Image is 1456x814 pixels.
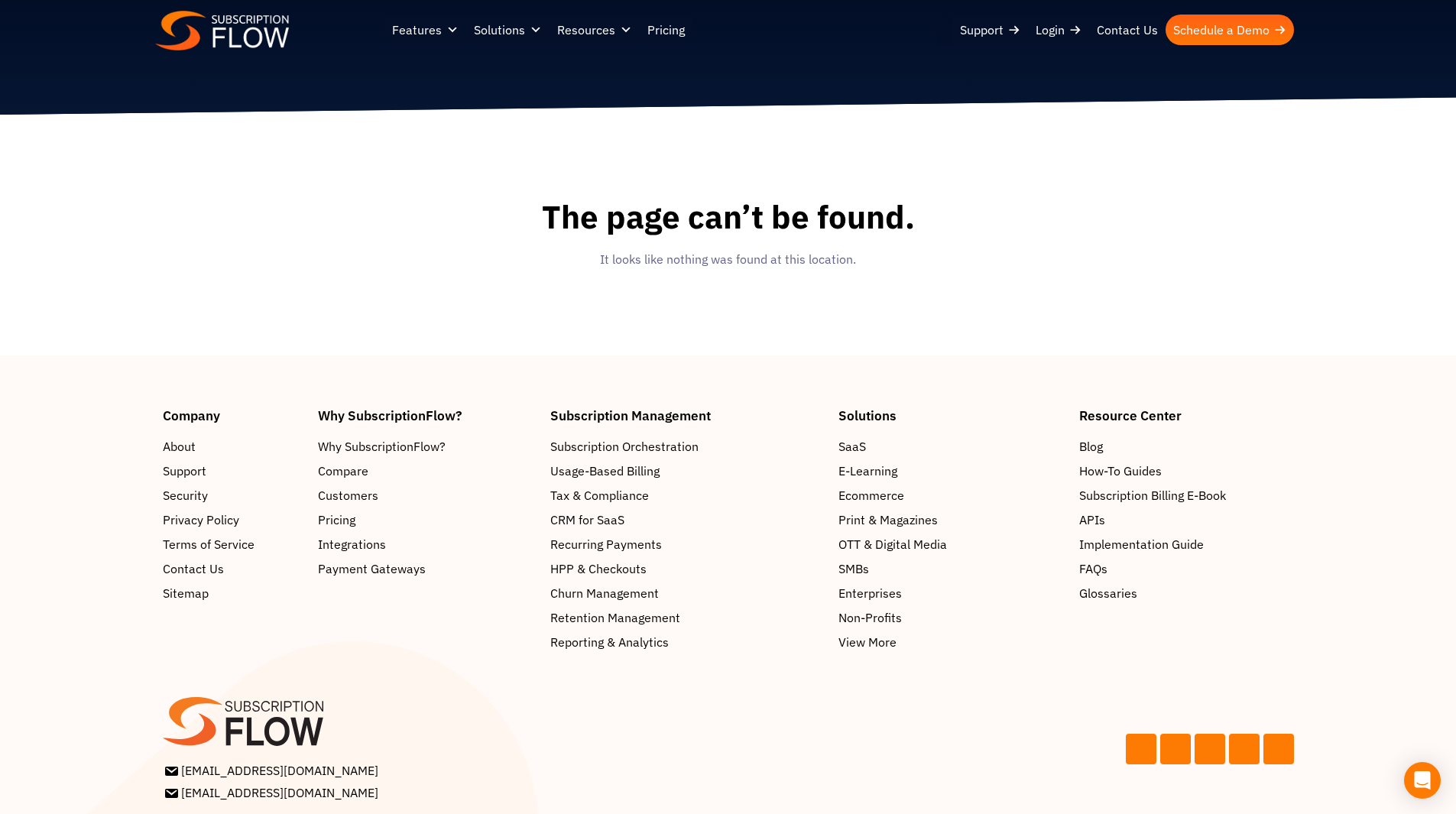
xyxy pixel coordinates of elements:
span: Print & Magazines [838,511,938,529]
span: HPP & Checkouts [550,559,647,578]
a: Support [163,462,303,480]
a: Privacy Policy [163,511,303,529]
span: Privacy Policy [163,511,239,529]
a: About [163,437,303,456]
span: SaaS [838,437,866,456]
h4: Subscription Management [550,409,824,422]
a: Contact Us [163,559,303,578]
span: Enterprises [838,584,902,602]
a: Blog [1079,437,1293,456]
a: [EMAIL_ADDRESS][DOMAIN_NAME] [166,783,724,802]
h4: Why SubscriptionFlow? [318,409,535,422]
a: HPP & Checkouts [550,559,824,578]
a: Usage-Based Billing [550,462,824,480]
a: Subscription Orchestration [550,437,824,456]
a: Support [952,15,1028,45]
span: Support [163,462,206,480]
span: Why SubscriptionFlow? [318,437,446,456]
a: Implementation Guide [1079,535,1293,553]
a: Payment Gateways [318,559,535,578]
span: How-To Guides [1079,462,1162,480]
a: Subscription Billing E-Book [1079,486,1293,504]
span: Subscription Billing E-Book [1079,486,1226,504]
a: [EMAIL_ADDRESS][DOMAIN_NAME] [166,761,724,780]
a: Features [384,15,466,45]
a: Churn Management [550,584,824,602]
span: Ecommerce [838,486,904,504]
a: Pricing [318,511,535,529]
span: E-Learning [838,462,897,480]
span: [EMAIL_ADDRESS][DOMAIN_NAME] [166,783,378,802]
a: Login [1028,15,1089,45]
a: Contact Us [1089,15,1166,45]
a: Tax & Compliance [550,486,824,504]
a: Pricing [640,15,692,45]
span: Glossaries [1079,584,1137,602]
span: Contact Us [163,559,224,578]
a: Reporting & Analytics [550,633,824,651]
a: Resources [550,15,640,45]
a: Schedule a Demo [1166,15,1294,45]
a: OTT & Digital Media [838,535,1064,553]
span: Implementation Guide [1079,535,1204,553]
span: Tax & Compliance [550,486,649,504]
a: E-Learning [838,462,1064,480]
span: About [163,437,196,456]
span: Churn Management [550,584,659,602]
a: CRM for SaaS [550,511,824,529]
a: Print & Magazines [838,511,1064,529]
a: Terms of Service [163,535,303,553]
span: Payment Gateways [318,559,426,578]
a: SMBs [838,559,1064,578]
h1: The page can’t be found. [270,197,1187,238]
span: Subscription Orchestration [550,437,699,456]
span: Customers [318,486,378,504]
a: Ecommerce [838,486,1064,504]
span: Security [163,486,208,504]
span: Integrations [318,535,386,553]
span: Pricing [318,511,355,529]
span: Recurring Payments [550,535,662,553]
a: Recurring Payments [550,535,824,553]
span: OTT & Digital Media [838,535,947,553]
span: View More [838,633,897,651]
a: Compare [318,462,535,480]
h4: Solutions [838,409,1064,422]
span: Retention Management [550,608,680,627]
a: Integrations [318,535,535,553]
span: SMBs [838,559,869,578]
span: Reporting & Analytics [550,633,669,651]
a: APIs [1079,511,1293,529]
a: Why SubscriptionFlow? [318,437,535,456]
a: Security [163,486,303,504]
span: Sitemap [163,584,209,602]
img: SF-logo [163,697,323,746]
a: Solutions [466,15,550,45]
p: It looks like nothing was found at this location. [270,250,1187,268]
a: FAQs [1079,559,1293,578]
span: [EMAIL_ADDRESS][DOMAIN_NAME] [166,761,378,780]
a: Sitemap [163,584,303,602]
span: FAQs [1079,559,1107,578]
a: Retention Management [550,608,824,627]
span: APIs [1079,511,1105,529]
span: CRM for SaaS [550,511,624,529]
span: Usage-Based Billing [550,462,660,480]
a: Non-Profits [838,608,1064,627]
a: View More [838,633,1064,651]
h4: Resource Center [1079,409,1293,422]
span: Terms of Service [163,535,255,553]
div: Open Intercom Messenger [1404,762,1441,799]
a: SaaS [838,437,1064,456]
span: Non-Profits [838,608,902,627]
a: How-To Guides [1079,462,1293,480]
a: Enterprises [838,584,1064,602]
a: Glossaries [1079,584,1293,602]
span: Compare [318,462,368,480]
span: Blog [1079,437,1103,456]
h4: Company [163,409,303,422]
a: Customers [318,486,535,504]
